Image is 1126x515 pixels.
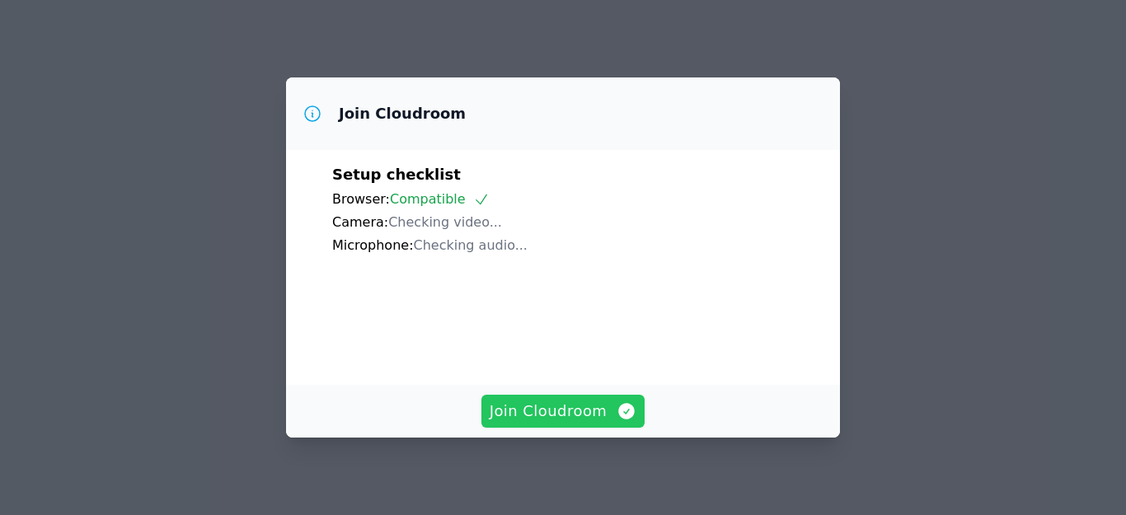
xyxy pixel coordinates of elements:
[332,191,390,207] span: Browser:
[414,237,528,253] span: Checking audio...
[388,214,502,230] span: Checking video...
[339,104,466,124] h3: Join Cloudroom
[481,395,645,428] button: Join Cloudroom
[490,400,637,423] span: Join Cloudroom
[390,191,490,207] span: Compatible
[332,166,461,183] span: Setup checklist
[332,214,388,230] span: Camera:
[332,237,414,253] span: Microphone:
